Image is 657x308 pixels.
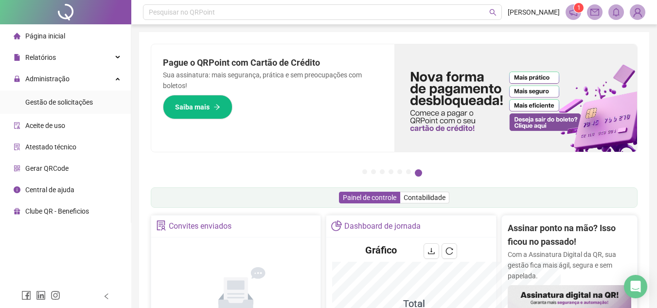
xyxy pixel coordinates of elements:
button: 7 [415,169,422,177]
span: audit [14,122,20,129]
span: 1 [577,4,581,11]
h2: Pague o QRPoint com Cartão de Crédito [163,56,383,70]
span: gift [14,208,20,215]
span: Painel de controle [343,194,396,201]
span: Central de ajuda [25,186,74,194]
span: solution [14,144,20,150]
h2: Assinar ponto na mão? Isso ficou no passado! [508,221,631,249]
sup: 1 [574,3,584,13]
span: Clube QR - Beneficios [25,207,89,215]
button: 6 [406,169,411,174]
span: qrcode [14,165,20,172]
span: Gestão de solicitações [25,98,93,106]
span: Administração [25,75,70,83]
span: left [103,293,110,300]
p: Com a Assinatura Digital da QR, sua gestão fica mais ágil, segura e sem papelada. [508,249,631,281]
span: instagram [51,290,60,300]
img: 72414 [630,5,645,19]
span: lock [14,75,20,82]
div: Dashboard de jornada [344,218,421,235]
span: notification [569,8,578,17]
span: Saiba mais [175,102,210,112]
p: Sua assinatura: mais segurança, prática e sem preocupações com boletos! [163,70,383,91]
span: Contabilidade [404,194,445,201]
span: search [489,9,497,16]
span: [PERSON_NAME] [508,7,560,18]
span: download [427,247,435,255]
button: 5 [397,169,402,174]
button: Saiba mais [163,95,232,119]
span: linkedin [36,290,46,300]
button: 4 [389,169,393,174]
span: reload [445,247,453,255]
span: Atestado técnico [25,143,76,151]
span: mail [590,8,599,17]
button: 2 [371,169,376,174]
span: bell [612,8,621,17]
span: home [14,33,20,39]
span: solution [156,220,166,231]
span: file [14,54,20,61]
span: Página inicial [25,32,65,40]
span: facebook [21,290,31,300]
button: 3 [380,169,385,174]
span: info-circle [14,186,20,193]
span: pie-chart [331,220,341,231]
img: banner%2F096dab35-e1a4-4d07-87c2-cf089f3812bf.png [394,44,638,152]
button: 1 [362,169,367,174]
span: arrow-right [213,104,220,110]
div: Open Intercom Messenger [624,275,647,298]
div: Convites enviados [169,218,231,235]
h4: Gráfico [365,243,397,257]
span: Gerar QRCode [25,164,69,172]
span: Aceite de uso [25,122,65,129]
span: Relatórios [25,54,56,61]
